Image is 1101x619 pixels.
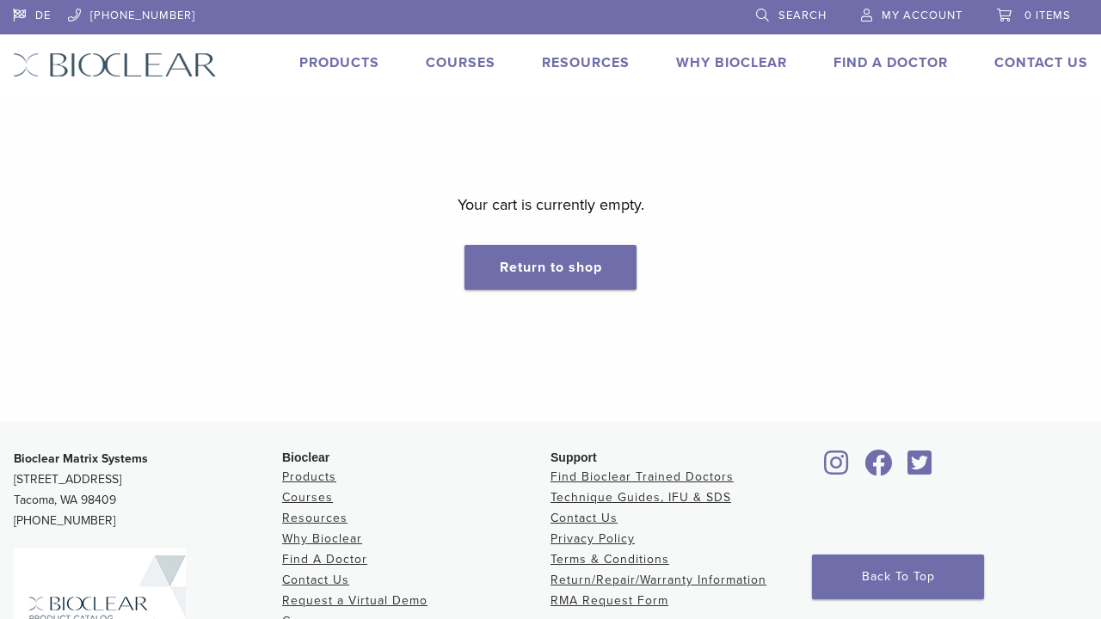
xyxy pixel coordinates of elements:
a: Bioclear [819,460,855,477]
a: Privacy Policy [550,531,635,546]
a: Courses [426,54,495,71]
a: Find A Doctor [282,552,367,567]
p: [STREET_ADDRESS] Tacoma, WA 98409 [PHONE_NUMBER] [14,449,282,531]
a: Contact Us [994,54,1088,71]
span: Search [778,9,827,22]
a: Terms & Conditions [550,552,669,567]
a: Why Bioclear [676,54,787,71]
a: Bioclear [901,460,938,477]
a: Resources [542,54,630,71]
a: Find A Doctor [833,54,948,71]
a: RMA Request Form [550,593,668,608]
a: Courses [282,490,333,505]
a: Return/Repair/Warranty Information [550,573,766,587]
span: Bioclear [282,450,329,464]
span: My Account [882,9,963,22]
a: Bioclear [858,460,898,477]
span: Support [550,450,597,464]
a: Request a Virtual Demo [282,593,427,608]
a: Back To Top [812,555,984,599]
img: Bioclear [13,52,217,77]
span: 0 items [1024,9,1071,22]
a: Products [282,469,336,484]
a: Technique Guides, IFU & SDS [550,490,731,505]
a: Products [299,54,379,71]
a: Resources [282,511,348,525]
a: Contact Us [550,511,618,525]
strong: Bioclear Matrix Systems [14,451,148,466]
a: Return to shop [464,245,637,290]
p: Your cart is currently empty. [458,192,644,218]
a: Why Bioclear [282,531,362,546]
a: Find Bioclear Trained Doctors [550,469,734,484]
a: Contact Us [282,573,349,587]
